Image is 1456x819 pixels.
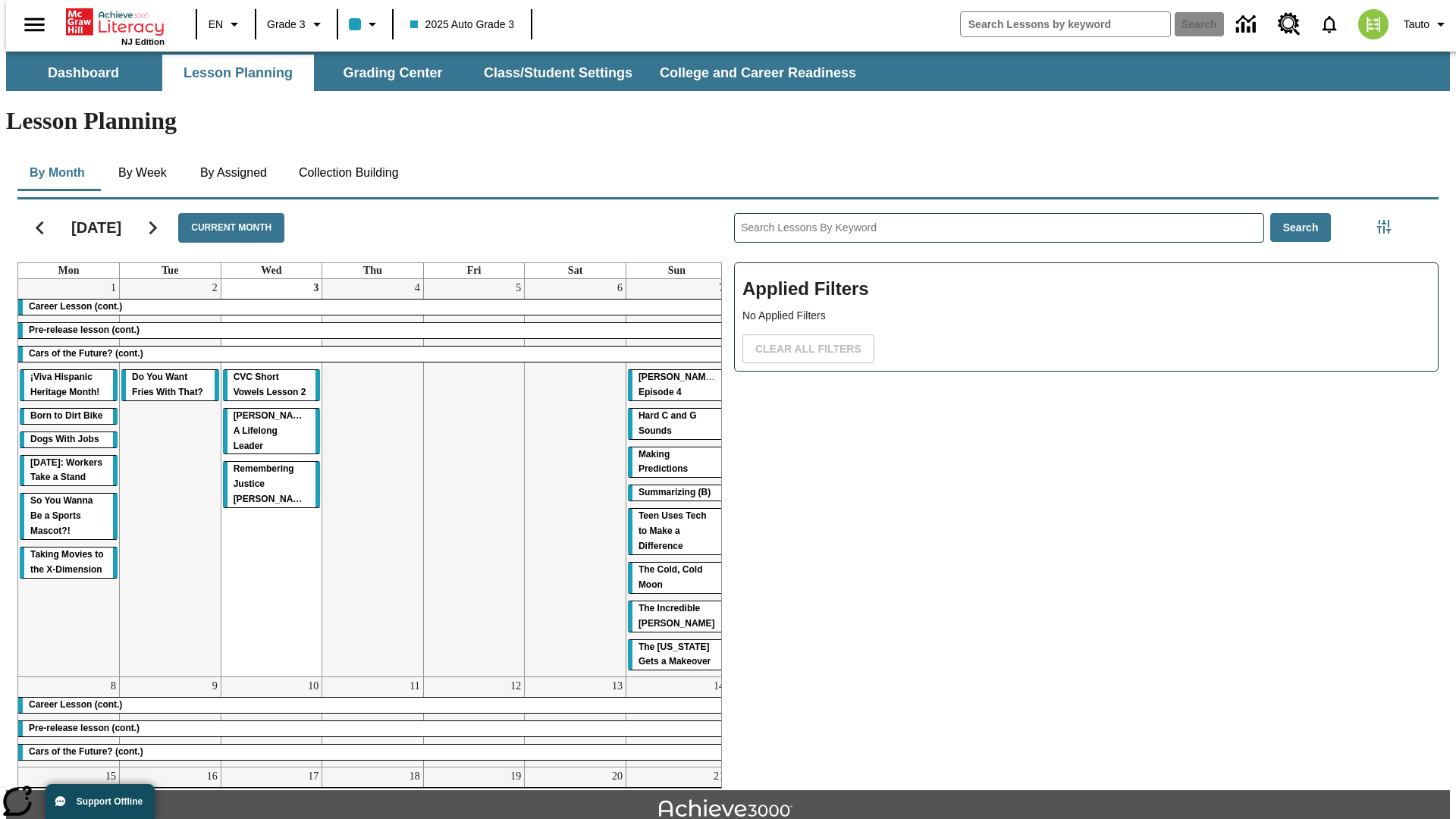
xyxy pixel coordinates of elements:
button: Select a new avatar [1349,5,1398,44]
span: Grade 3 [267,17,306,33]
a: September 12, 2025 [507,677,524,695]
a: Friday [464,263,485,278]
span: Tauto [1404,17,1429,33]
td: September 9, 2025 [120,677,221,767]
div: Summarizing (B) [628,485,726,500]
a: September 4, 2025 [412,279,423,297]
div: Born to Dirt Bike [20,409,118,424]
div: Labor Day: Workers Take a Stand [20,456,118,486]
td: September 7, 2025 [626,279,727,677]
a: September 19, 2025 [507,767,524,786]
span: Dogs With Jobs [30,434,99,444]
button: Current Month [178,213,284,243]
button: Class/Student Settings [472,55,645,91]
div: Ella Menopi: Episode 4 [628,370,726,400]
span: EN [209,17,223,33]
a: Notifications [1310,5,1349,44]
p: No Applied Filters [742,308,1430,324]
a: Monday [55,263,83,278]
div: Taking Movies to the X-Dimension [20,548,118,578]
button: Dashboard [8,55,159,91]
span: Summarizing (B) [639,487,711,497]
h1: Lesson Planning [6,107,1450,135]
span: ¡Viva Hispanic Heritage Month! [30,372,99,397]
span: Do You Want Fries With That? [132,372,203,397]
a: Thursday [360,263,385,278]
a: Data Center [1227,4,1269,45]
span: Taking Movies to the X-Dimension [30,549,103,575]
a: September 6, 2025 [614,279,626,297]
button: Open side menu [12,2,57,47]
div: ¡Viva Hispanic Heritage Month! [20,370,118,400]
button: Lesson Planning [162,55,314,91]
td: September 3, 2025 [221,279,322,677]
a: September 11, 2025 [406,677,422,695]
div: Career Lesson (cont.) [18,698,727,713]
a: September 7, 2025 [716,279,727,297]
div: Dianne Feinstein: A Lifelong Leader [223,409,321,454]
button: Support Offline [45,784,155,819]
span: NJ Edition [121,37,165,46]
td: September 13, 2025 [525,677,626,767]
a: September 17, 2025 [305,767,322,786]
span: Pre-release lesson (cont.) [29,723,140,733]
button: Class color is light blue. Change class color [343,11,388,38]
span: The Cold, Cold Moon [639,564,703,590]
input: Search Lessons By Keyword [735,214,1263,242]
a: Home [66,7,165,37]
div: Dogs With Jobs [20,432,118,447]
input: search field [961,12,1170,36]
button: By Week [105,155,180,191]
div: Cars of the Future? (cont.) [18,745,727,760]
span: Ella Menopi: Episode 4 [639,372,718,397]
a: Resource Center, Will open in new tab [1269,4,1310,45]
div: Cars of the Future? (cont.) [18,347,727,362]
button: Search [1270,213,1332,243]
h2: Applied Filters [742,271,1430,308]
div: Hard C and G Sounds [628,409,726,439]
button: By Assigned [188,155,279,191]
div: Search [722,193,1439,789]
span: 2025 Auto Grade 3 [410,17,515,33]
div: SubNavbar [6,52,1450,91]
button: Language: EN, Select a language [202,11,250,38]
a: September 5, 2025 [513,279,524,297]
a: September 9, 2025 [209,677,221,695]
td: September 6, 2025 [525,279,626,677]
a: September 16, 2025 [204,767,221,786]
a: September 15, 2025 [102,767,119,786]
td: September 12, 2025 [423,677,525,767]
div: CVC Short Vowels Lesson 2 [223,370,321,400]
button: Filters Side menu [1369,212,1399,242]
a: September 18, 2025 [406,767,423,786]
span: Remembering Justice O'Connor [234,463,310,504]
span: Dianne Feinstein: A Lifelong Leader [234,410,313,451]
span: CVC Short Vowels Lesson 2 [234,372,306,397]
a: September 13, 2025 [609,677,626,695]
span: Cars of the Future? (cont.) [29,348,143,359]
div: Do You Want Fries With That? [121,370,219,400]
a: September 3, 2025 [310,279,322,297]
td: September 10, 2025 [221,677,322,767]
button: College and Career Readiness [648,55,868,91]
span: Born to Dirt Bike [30,410,102,421]
a: Tuesday [158,263,181,278]
span: Hard C and G Sounds [639,410,697,436]
div: Pre-release lesson (cont.) [18,721,727,736]
a: Sunday [665,263,689,278]
td: September 11, 2025 [322,677,424,767]
h2: [DATE] [71,218,121,237]
button: Next [133,209,172,247]
button: Collection Building [287,155,411,191]
td: September 8, 2025 [18,677,120,767]
span: Making Predictions [639,449,688,475]
a: September 21, 2025 [711,767,727,786]
a: Wednesday [258,263,284,278]
a: September 14, 2025 [711,677,727,695]
a: September 20, 2025 [609,767,626,786]
div: Calendar [5,193,722,789]
td: September 1, 2025 [18,279,120,677]
a: September 10, 2025 [305,677,322,695]
td: September 2, 2025 [120,279,221,677]
span: The Incredible Kellee Edwards [639,603,715,629]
